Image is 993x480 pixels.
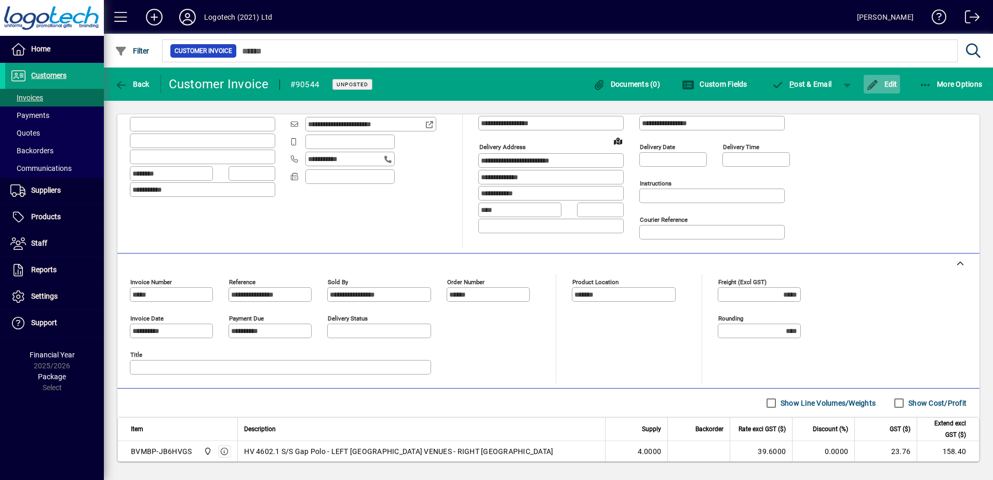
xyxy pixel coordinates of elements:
div: [PERSON_NAME] [857,9,914,25]
span: Custom Fields [682,80,747,88]
span: Central [201,446,213,457]
mat-label: Invoice number [130,278,172,286]
a: Staff [5,231,104,257]
a: Invoices [5,89,104,106]
span: Customers [31,71,66,79]
span: GST ($) [890,423,910,435]
label: Show Cost/Profit [906,398,967,408]
span: P [789,80,794,88]
a: Quotes [5,124,104,142]
button: Documents (0) [590,75,663,94]
button: Back [112,75,152,94]
td: 23.76 [854,441,917,462]
label: Show Line Volumes/Weights [779,398,876,408]
span: Communications [10,164,72,172]
a: Home [5,36,104,62]
a: Suppliers [5,178,104,204]
div: Logotech (2021) Ltd [204,9,272,25]
span: Extend excl GST ($) [923,418,966,441]
span: Invoices [10,94,43,102]
span: Supply [642,423,661,435]
span: Financial Year [30,351,75,359]
mat-label: Order number [447,278,485,286]
a: Settings [5,284,104,310]
span: Support [31,318,57,327]
span: Home [31,45,50,53]
button: Post & Email [767,75,837,94]
span: Payments [10,111,49,119]
span: ost & Email [772,80,832,88]
span: Reports [31,265,57,274]
div: #90544 [290,76,320,93]
span: Quotes [10,129,40,137]
button: More Options [917,75,985,94]
span: 4.0000 [638,446,662,457]
button: Edit [864,75,900,94]
mat-label: Delivery status [328,315,368,322]
td: 0.0000 [792,441,854,462]
span: Backorder [695,423,723,435]
a: Payments [5,106,104,124]
button: Add [138,8,171,26]
mat-label: Payment due [229,315,264,322]
a: Reports [5,257,104,283]
a: Communications [5,159,104,177]
span: Customer Invoice [175,46,232,56]
a: Backorders [5,142,104,159]
span: Back [115,80,150,88]
mat-label: Product location [572,278,619,286]
div: 39.6000 [736,446,786,457]
span: Package [38,372,66,381]
span: Description [244,423,276,435]
mat-label: Sold by [328,278,348,286]
mat-label: Rounding [718,315,743,322]
mat-label: Reference [229,278,256,286]
span: More Options [919,80,983,88]
span: Documents (0) [593,80,660,88]
mat-label: Title [130,351,142,358]
span: Products [31,212,61,221]
mat-label: Invoice date [130,315,164,322]
button: Profile [171,8,204,26]
a: Products [5,204,104,230]
span: Unposted [337,81,368,88]
span: Discount (%) [813,423,848,435]
span: Suppliers [31,186,61,194]
button: Filter [112,42,152,60]
span: Filter [115,47,150,55]
button: Custom Fields [679,75,750,94]
div: BVMBP-JB6HVGS [131,446,192,457]
mat-label: Courier Reference [640,216,688,223]
app-page-header-button: Back [104,75,161,94]
mat-label: Delivery date [640,143,675,151]
a: Logout [957,2,980,36]
mat-label: Delivery time [723,143,759,151]
span: Staff [31,239,47,247]
span: Edit [866,80,897,88]
div: Customer Invoice [169,76,269,92]
mat-label: Instructions [640,180,672,187]
a: View on map [610,132,626,149]
span: Backorders [10,146,53,155]
mat-label: Freight (excl GST) [718,278,767,286]
span: HV 4602.1 S/S Gap Polo - LEFT [GEOGRAPHIC_DATA] VENUES - RIGHT [GEOGRAPHIC_DATA] [244,446,553,457]
span: Rate excl GST ($) [739,423,786,435]
td: 158.40 [917,441,979,462]
a: Support [5,310,104,336]
span: Item [131,423,143,435]
a: Knowledge Base [924,2,947,36]
span: Settings [31,292,58,300]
